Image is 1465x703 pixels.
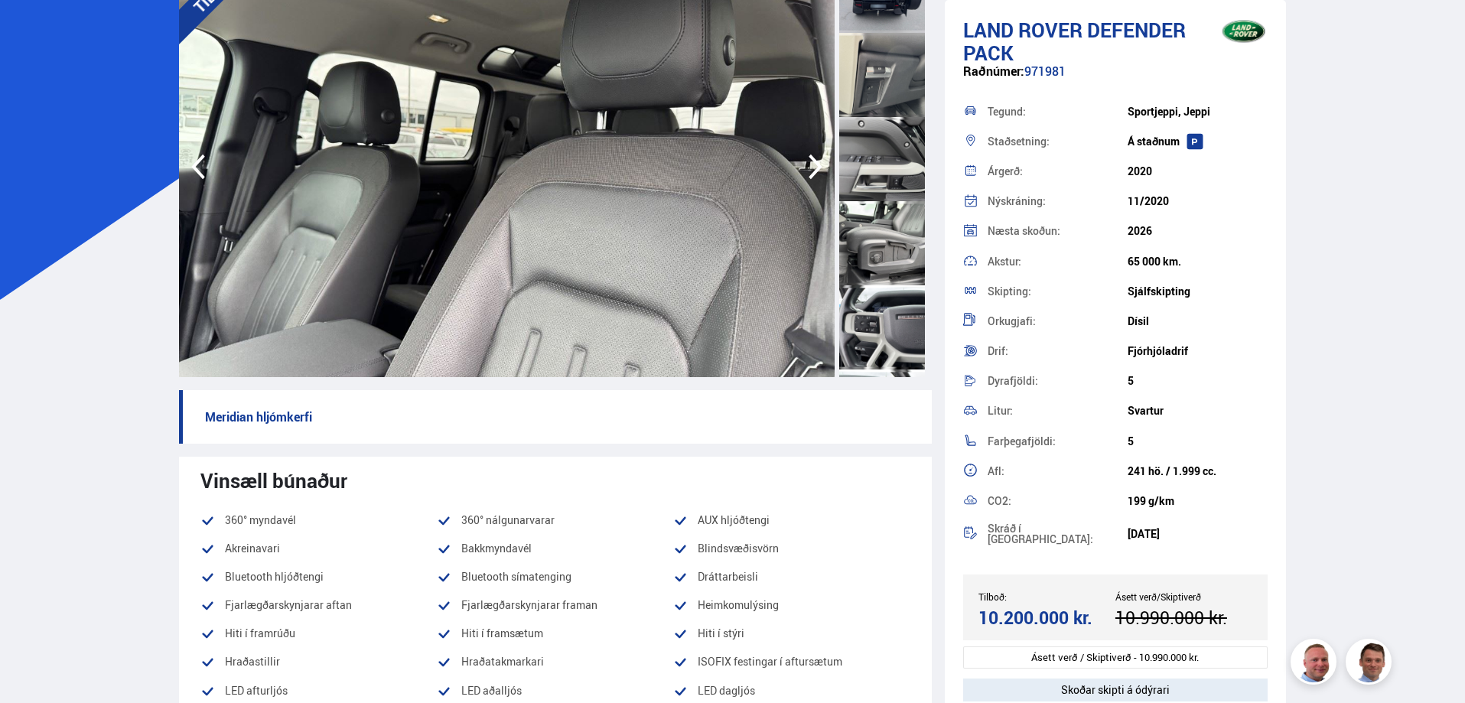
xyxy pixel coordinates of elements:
li: Hraðastillir [200,653,437,671]
li: Fjarlægðarskynjarar aftan [200,596,437,614]
div: Vinsæll búnaður [200,469,910,492]
span: Raðnúmer: [963,63,1024,80]
li: LED aðalljós [437,682,673,700]
div: Akstur: [988,256,1128,267]
div: Fjórhjóladrif [1128,345,1268,357]
div: 241 hö. / 1.999 cc. [1128,465,1268,477]
div: Litur: [988,405,1128,416]
div: 5 [1128,435,1268,448]
div: 2026 [1128,225,1268,237]
li: AUX hljóðtengi [673,511,910,529]
div: Tegund: [988,106,1128,117]
div: Nýskráning: [988,196,1128,207]
div: 199 g/km [1128,495,1268,507]
li: Akreinavari [200,539,437,558]
div: Næsta skoðun: [988,226,1128,236]
li: LED dagljós [673,682,910,700]
img: brand logo [1213,8,1275,55]
div: Farþegafjöldi: [988,436,1128,447]
img: FbJEzSuNWCJXmdc-.webp [1348,641,1394,687]
div: Svartur [1128,405,1268,417]
div: Sjálfskipting [1128,285,1268,298]
span: Defender PACK [963,16,1186,67]
img: siFngHWaQ9KaOqBr.png [1293,641,1339,687]
div: Ásett verð / Skiptiverð - 10.990.000 kr. [963,646,1268,669]
div: Tilboð: [978,591,1115,602]
li: Hiti í framsætum [437,624,673,643]
li: Heimkomulýsing [673,596,910,614]
div: Á staðnum [1128,135,1268,148]
li: ISOFIX festingar í aftursætum [673,653,910,671]
div: 2020 [1128,165,1268,177]
div: Staðsetning: [988,136,1128,147]
div: Dyrafjöldi: [988,376,1128,386]
li: Bluetooth hljóðtengi [200,568,437,586]
div: Skráð í [GEOGRAPHIC_DATA]: [988,523,1128,545]
li: LED afturljós [200,682,437,700]
li: Bakkmyndavél [437,539,673,558]
li: Dráttarbeisli [673,568,910,586]
div: 5 [1128,375,1268,387]
div: Skipting: [988,286,1128,297]
li: Hiti í framrúðu [200,624,437,643]
div: [DATE] [1128,528,1268,540]
li: Blindsvæðisvörn [673,539,910,558]
span: Land Rover [963,16,1082,44]
div: 10.200.000 kr. [978,607,1111,628]
div: Árgerð: [988,166,1128,177]
li: Hraðatakmarkari [437,653,673,671]
div: Drif: [988,346,1128,356]
p: Meridian hljómkerfi [179,390,932,444]
button: Open LiveChat chat widget [12,6,58,52]
div: CO2: [988,496,1128,506]
li: 360° myndavél [200,511,437,529]
div: 10.990.000 kr. [1115,607,1248,628]
div: Ásett verð/Skiptiverð [1115,591,1252,602]
div: Skoðar skipti á ódýrari [963,679,1268,701]
div: Dísil [1128,315,1268,327]
div: Orkugjafi: [988,316,1128,327]
div: 971981 [963,64,1268,94]
li: Hiti í stýri [673,624,910,643]
div: 65 000 km. [1128,255,1268,268]
li: Bluetooth símatenging [437,568,673,586]
div: Afl: [988,466,1128,477]
li: 360° nálgunarvarar [437,511,673,529]
div: Sportjeppi, Jeppi [1128,106,1268,118]
li: Fjarlægðarskynjarar framan [437,596,673,614]
div: 11/2020 [1128,195,1268,207]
